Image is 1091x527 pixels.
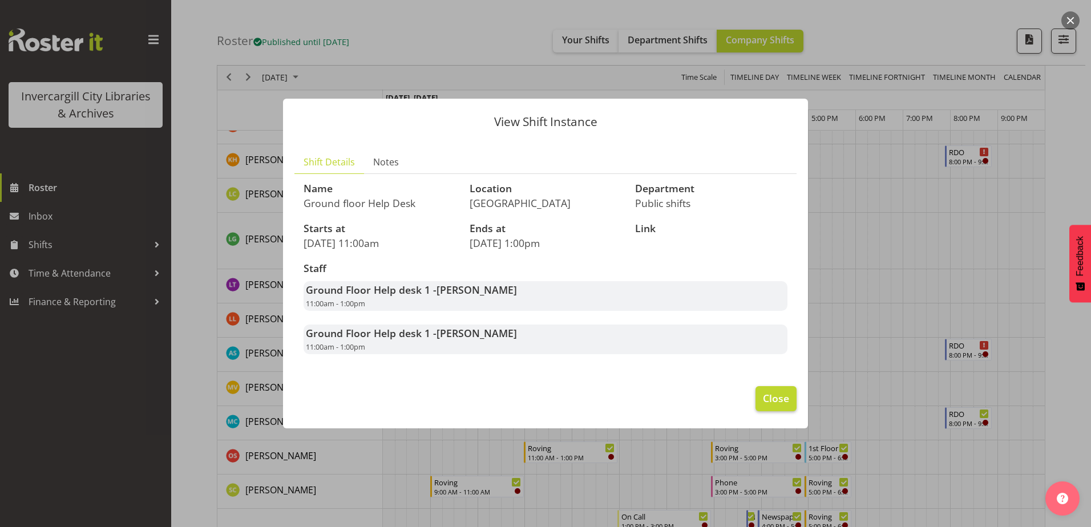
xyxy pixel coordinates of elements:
h3: Location [470,183,622,194]
span: Feedback [1075,236,1085,276]
h3: Staff [304,263,787,274]
span: 11:00am - 1:00pm [306,298,365,309]
span: Shift Details [304,155,355,169]
p: [DATE] 1:00pm [470,237,622,249]
button: Feedback - Show survey [1069,225,1091,302]
p: View Shift Instance [294,116,797,128]
h3: Department [635,183,787,194]
h3: Name [304,183,456,194]
span: [PERSON_NAME] [437,326,517,340]
strong: Ground Floor Help desk 1 - [306,283,517,297]
h3: Ends at [470,223,622,234]
span: Notes [373,155,399,169]
span: Close [763,391,789,406]
p: Public shifts [635,197,787,209]
span: 11:00am - 1:00pm [306,342,365,352]
h3: Starts at [304,223,456,234]
h3: Link [635,223,787,234]
span: [PERSON_NAME] [437,283,517,297]
strong: Ground Floor Help desk 1 - [306,326,517,340]
p: [DATE] 11:00am [304,237,456,249]
p: Ground floor Help Desk [304,197,456,209]
p: [GEOGRAPHIC_DATA] [470,197,622,209]
img: help-xxl-2.png [1057,493,1068,504]
button: Close [755,386,797,411]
